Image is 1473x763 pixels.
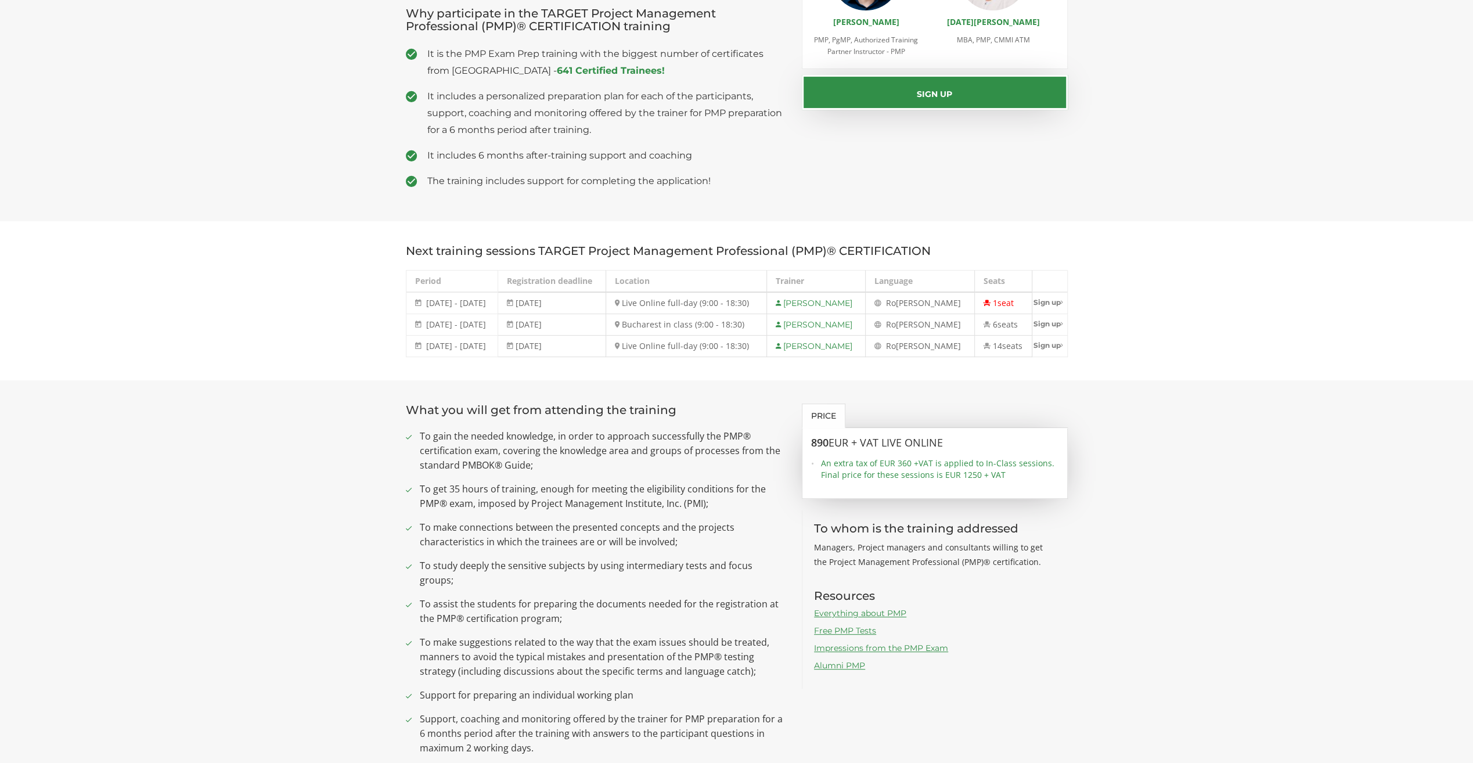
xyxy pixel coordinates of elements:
td: [DATE] [498,336,606,357]
span: Ro [886,340,896,351]
span: To make suggestions related to the way that the exam issues should be treated, manners to avoid t... [420,635,785,679]
td: [PERSON_NAME] [767,292,866,314]
th: Trainer [767,271,866,293]
span: To get 35 hours of training, enough for meeting the eligibility conditions for the PMP® exam, imp... [420,482,785,511]
span: To make connections between the presented concepts and the projects characteristics in which the ... [420,520,785,549]
span: To assist the students for preparing the documents needed for the registration at the PMP® certif... [420,597,785,626]
span: [DATE] - [DATE] [426,319,486,330]
span: Ro [886,319,896,330]
td: [DATE] [498,314,606,336]
span: EUR + VAT LIVE ONLINE [829,436,943,449]
span: [DATE] - [DATE] [426,340,486,351]
h3: To whom is the training addressed [814,522,1056,535]
p: Managers, Project managers and consultants willing to get the Project Management Professional (PM... [814,540,1056,569]
h3: 890 [811,437,1058,449]
h3: What you will get from attending the training [406,404,785,416]
th: Seats [974,271,1032,293]
th: Language [865,271,974,293]
td: [DATE] [498,292,606,314]
a: Free PMP Tests [814,625,876,636]
span: It includes a personalized preparation plan for each of the participants, support, coaching and m... [427,88,785,138]
span: Ro [886,297,896,308]
td: Bucharest in class (9:00 - 18:30) [606,314,767,336]
th: Registration deadline [498,271,606,293]
span: To gain the needed knowledge, in order to approach successfully the PMP® certification exam, cove... [420,429,785,473]
span: [PERSON_NAME] [896,297,961,308]
td: [PERSON_NAME] [767,336,866,357]
span: Support for preparing an individual working plan [420,688,785,703]
td: Live Online full-day (9:00 - 18:30) [606,292,767,314]
td: 14 [974,336,1032,357]
span: seat [997,297,1014,308]
span: Support, coaching and monitoring offered by the trainer for PMP preparation for a 6 months period... [420,712,785,755]
button: Sign up [802,75,1068,110]
a: Price [802,404,845,428]
span: [PERSON_NAME] [896,319,961,330]
th: Location [606,271,767,293]
td: 1 [974,292,1032,314]
span: [DATE] - [DATE] [426,297,486,308]
a: 641 Certified Trainees! [557,65,665,76]
td: [PERSON_NAME] [767,314,866,336]
td: Live Online full-day (9:00 - 18:30) [606,336,767,357]
span: seats [997,319,1018,330]
span: [PERSON_NAME] [896,340,961,351]
th: Period [406,271,498,293]
td: 6 [974,314,1032,336]
a: Alumni PMP [814,660,865,671]
h3: Why participate in the TARGET Project Management Professional (PMP)® CERTIFICATION training [406,7,785,33]
h3: Resources [814,589,1056,602]
span: An extra tax of EUR 360 +VAT is applied to In-Class sessions. Final price for these sessions is E... [821,458,1058,481]
a: Sign up [1032,336,1067,355]
span: It includes 6 months after-training support and coaching [427,147,785,164]
span: seats [1002,340,1022,351]
span: PMP, PgMP, Authorized Training Partner Instructor - PMP [814,35,918,56]
span: It is the PMP Exam Prep training with the biggest number of certificates from [GEOGRAPHIC_DATA] - [427,45,785,79]
a: [DATE][PERSON_NAME] [946,16,1039,27]
span: The training includes support for completing the application! [427,172,785,189]
a: [PERSON_NAME] [833,16,899,27]
span: To study deeply the sensitive subjects by using intermediary tests and focus groups; [420,559,785,588]
a: Sign up [1032,293,1067,312]
a: Impressions from the PMP Exam [814,643,948,653]
a: Everything about PMP [814,608,906,618]
h3: Next training sessions TARGET Project Management Professional (PMP)® CERTIFICATION [406,244,1068,257]
span: MBA, PMP, CMMI ATM [956,35,1029,45]
a: Sign up [1032,314,1067,333]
